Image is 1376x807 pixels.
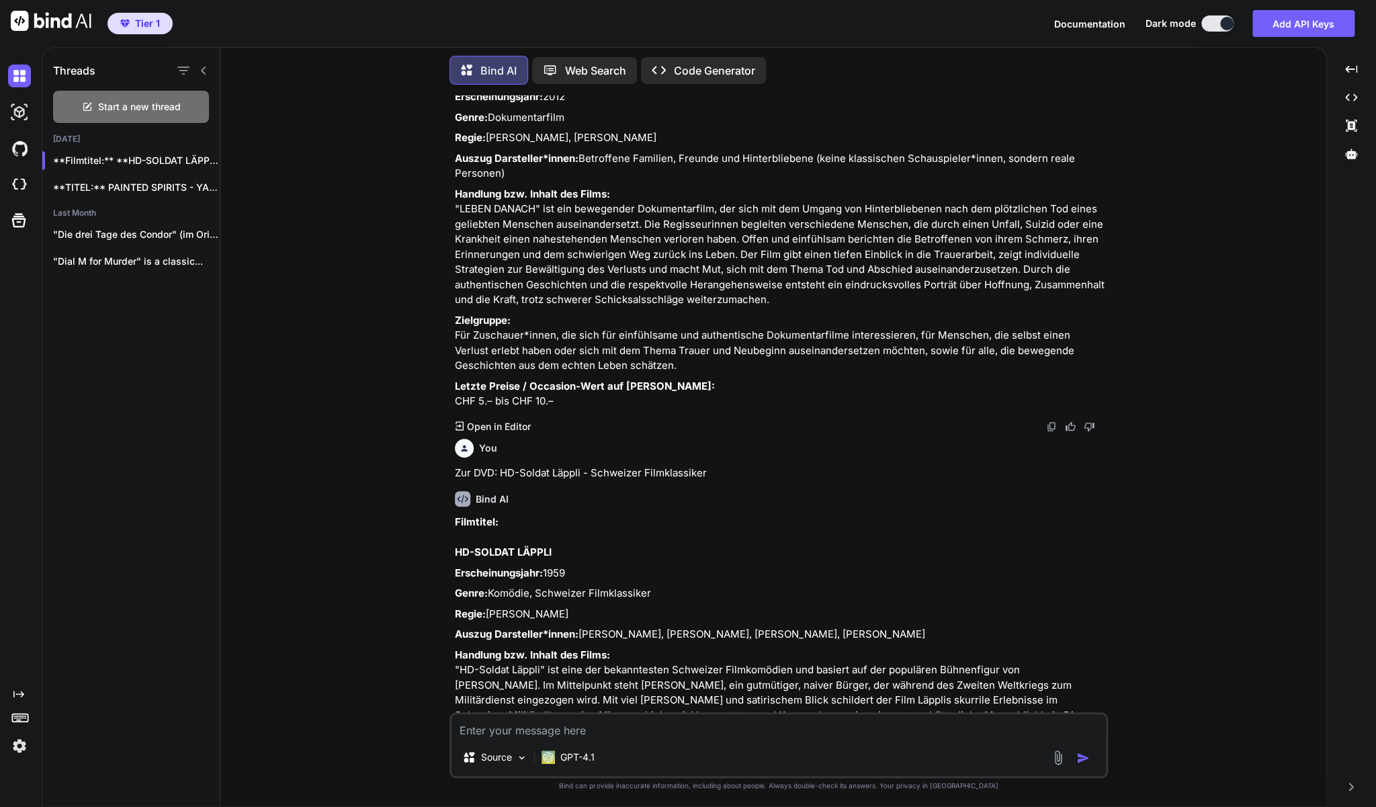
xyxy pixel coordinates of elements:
strong: Erscheinungsjahr: [455,566,543,579]
img: like [1065,421,1076,432]
h2: [DATE] [42,134,220,144]
p: Bind can provide inaccurate information, including about people. Always double-check its answers.... [449,781,1108,791]
p: "Die drei Tage des Condor" (im Original:... [53,228,220,241]
p: Dokumentarfilm [455,110,1105,126]
p: [PERSON_NAME] [455,607,1105,622]
p: Open in Editor [466,420,530,433]
span: Start a new thread [98,100,181,114]
strong: Zielgruppe: [455,314,511,327]
img: copy [1046,421,1057,432]
p: [PERSON_NAME], [PERSON_NAME], [PERSON_NAME], [PERSON_NAME] [455,627,1105,642]
img: settings [8,734,31,757]
img: attachment [1050,750,1066,765]
img: darkAi-studio [8,101,31,124]
strong: Filmtitel: [455,515,499,528]
p: Web Search [565,62,626,79]
p: Code Generator [674,62,755,79]
strong: Genre: [455,587,488,599]
img: premium [120,19,130,28]
h2: Last Month [42,208,220,218]
p: "LEBEN DANACH" ist ein bewegender Dokumentarfilm, der sich mit dem Umgang von Hinterbliebenen nac... [455,187,1105,308]
img: GPT-4.1 [542,751,555,764]
strong: Erscheinungsjahr: [455,90,543,103]
strong: Handlung bzw. Inhalt des Films: [455,187,610,200]
img: githubDark [8,137,31,160]
p: Betroffene Familien, Freunde und Hinterbliebene (keine klassischen Schauspieler*innen, sondern re... [455,151,1105,181]
p: **TITEL:** PAINTED SPIRITS - YANOMAMI *... [53,181,220,194]
strong: HD-SOLDAT LÄPPLI [455,546,552,558]
img: Bind AI [11,11,91,31]
button: premiumTier 1 [107,13,173,34]
h1: Threads [53,62,95,79]
span: Tier 1 [135,17,160,30]
p: GPT-4.1 [560,751,595,764]
p: 1959 [455,566,1105,581]
strong: Genre: [455,111,488,124]
p: Zur DVD: HD-Soldat Läppli - Schweizer Filmklassiker [455,466,1105,481]
img: darkChat [8,65,31,87]
img: icon [1076,751,1090,765]
p: [PERSON_NAME], [PERSON_NAME] [455,130,1105,146]
p: "HD-Soldat Läppli" ist eine der bekanntesten Schweizer Filmkomödien und basiert auf der populären... [455,648,1105,754]
p: "Dial M for Murder" is a classic... [53,255,220,268]
strong: Regie: [455,607,486,620]
p: Source [481,751,512,764]
span: Documentation [1054,18,1125,30]
p: Für Zuschauer*innen, die sich für einfühlsame und authentische Dokumentarfilme interessieren, für... [455,313,1105,374]
h6: You [479,441,497,455]
img: cloudideIcon [8,173,31,196]
strong: Auszug Darsteller*innen: [455,152,578,165]
p: Komödie, Schweizer Filmklassiker [455,586,1105,601]
strong: Auszug Darsteller*innen: [455,628,578,640]
p: 2012 [455,89,1105,105]
strong: Letzte Preise / Occasion-Wert auf [PERSON_NAME]: [455,380,715,392]
p: Bind AI [480,62,517,79]
button: Documentation [1054,17,1125,31]
p: CHF 5.– bis CHF 10.– [455,379,1105,409]
strong: Regie: [455,131,486,144]
img: Pick Models [516,752,527,763]
h6: Bind AI [476,493,509,506]
img: dislike [1084,421,1094,432]
span: Dark mode [1146,17,1196,30]
button: Add API Keys [1252,10,1354,37]
strong: Handlung bzw. Inhalt des Films: [455,648,610,661]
